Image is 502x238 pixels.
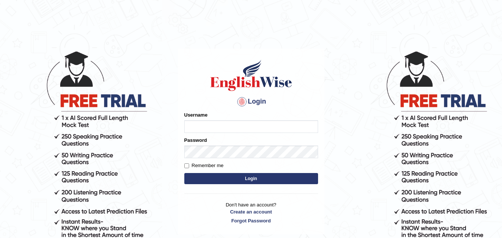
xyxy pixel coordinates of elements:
[184,217,318,224] a: Forgot Password
[184,208,318,215] a: Create an account
[184,96,318,108] h4: Login
[184,201,318,224] p: Don't have an account?
[184,137,207,144] label: Password
[184,173,318,184] button: Login
[184,111,208,118] label: Username
[184,162,224,169] label: Remember me
[184,163,189,168] input: Remember me
[209,59,294,92] img: Logo of English Wise sign in for intelligent practice with AI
